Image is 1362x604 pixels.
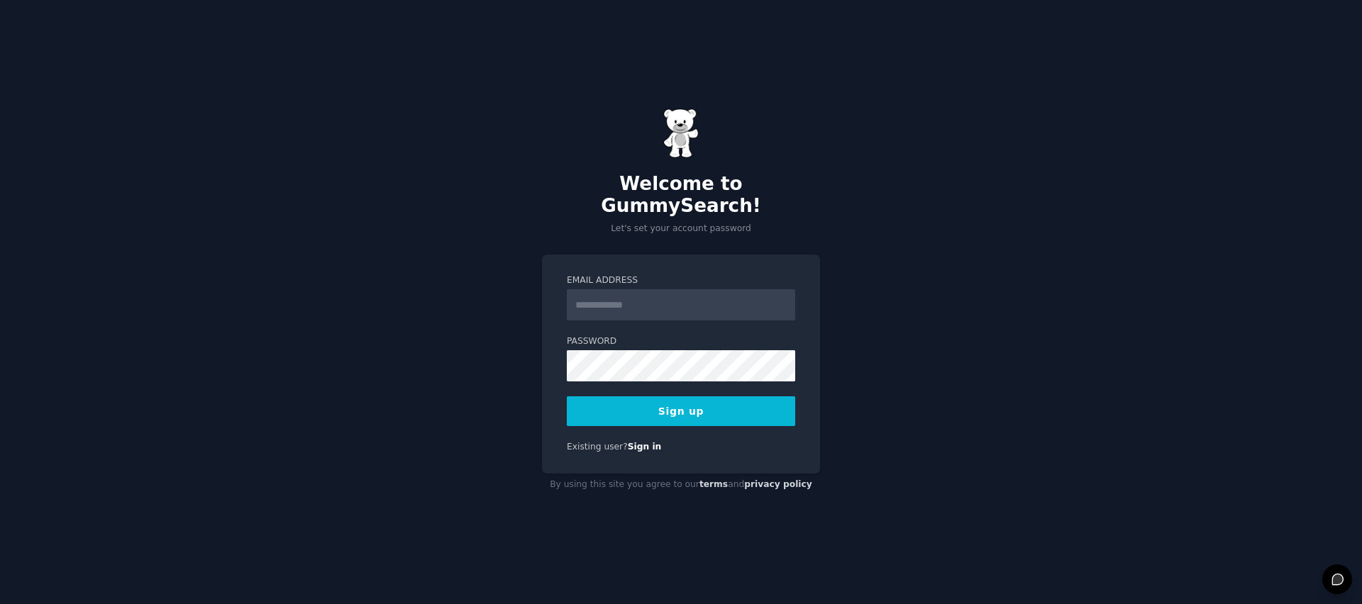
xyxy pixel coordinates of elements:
button: Sign up [567,396,795,426]
img: Gummy Bear [663,108,699,158]
label: Password [567,335,795,348]
a: Sign in [628,442,662,452]
label: Email Address [567,274,795,287]
span: Existing user? [567,442,628,452]
h2: Welcome to GummySearch! [542,173,820,218]
p: Let's set your account password [542,223,820,235]
div: By using this site you agree to our and [542,474,820,496]
a: privacy policy [744,479,812,489]
a: terms [699,479,728,489]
